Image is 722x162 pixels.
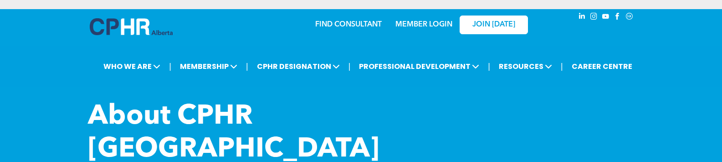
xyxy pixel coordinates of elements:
[254,58,343,75] span: CPHR DESIGNATION
[356,58,482,75] span: PROFESSIONAL DEVELOPMENT
[496,58,555,75] span: RESOURCES
[625,11,635,24] a: Social network
[460,16,528,34] a: JOIN [DATE]
[613,11,623,24] a: facebook
[395,21,452,28] a: MEMBER LOGIN
[348,57,351,76] li: |
[561,57,563,76] li: |
[577,11,587,24] a: linkedin
[246,57,248,76] li: |
[315,21,382,28] a: FIND CONSULTANT
[101,58,163,75] span: WHO WE ARE
[488,57,490,76] li: |
[90,18,173,35] img: A blue and white logo for cp alberta
[569,58,635,75] a: CAREER CENTRE
[472,21,515,29] span: JOIN [DATE]
[589,11,599,24] a: instagram
[601,11,611,24] a: youtube
[169,57,171,76] li: |
[177,58,240,75] span: MEMBERSHIP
